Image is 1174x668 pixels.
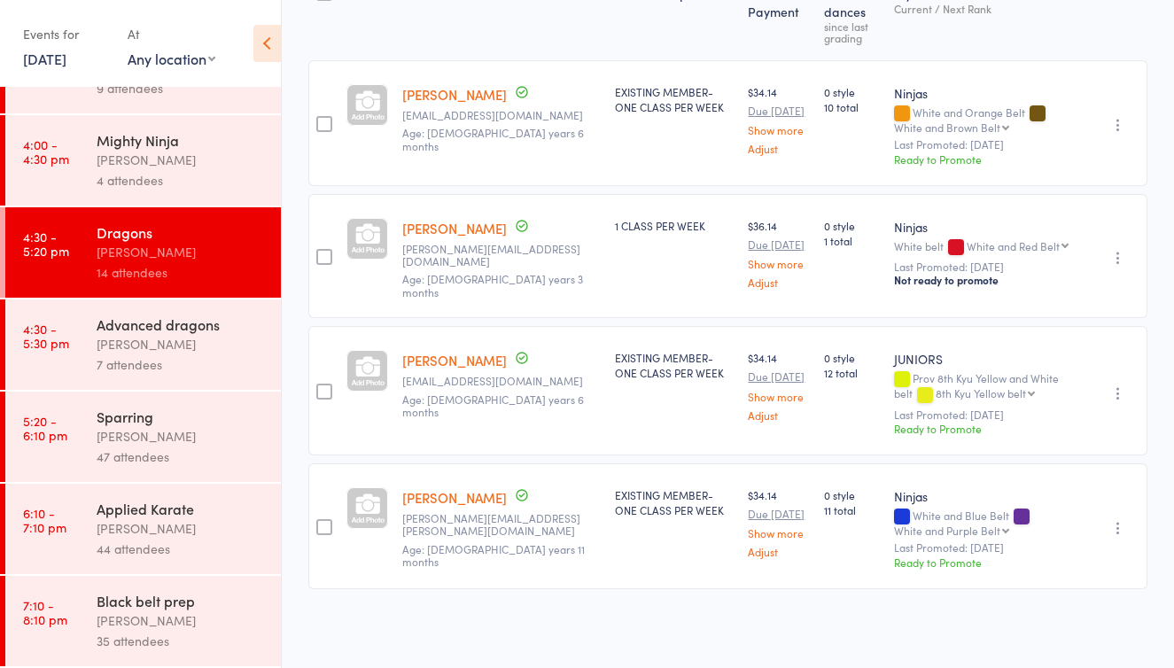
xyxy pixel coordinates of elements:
div: 47 attendees [97,447,266,467]
time: 4:30 - 5:30 pm [23,322,69,350]
div: White and Orange Belt [894,106,1075,133]
div: Ready to Promote [894,151,1075,167]
div: White and Blue Belt [894,509,1075,536]
a: [PERSON_NAME] [402,351,507,369]
small: Last Promoted: [DATE] [894,408,1075,421]
div: 14 attendees [97,262,266,283]
div: Mighty Ninja [97,130,266,150]
div: Advanced dragons [97,315,266,334]
div: White and Purple Belt [894,524,1000,536]
div: EXISTING MEMBER- ONE CLASS PER WEEK [615,350,735,380]
span: Age: [DEMOGRAPHIC_DATA] years 6 months [402,392,584,419]
div: 7 attendees [97,354,266,375]
a: Adjust [748,276,809,288]
span: 0 style [824,350,881,365]
div: 9 attendees [97,78,266,98]
div: $34.14 [748,350,809,420]
div: $34.14 [748,487,809,557]
div: Sparring [97,407,266,426]
div: Applied Karate [97,499,266,518]
div: Ready to Promote [894,421,1075,436]
span: 11 total [824,502,881,517]
a: [PERSON_NAME] [402,85,507,104]
small: Due [DATE] [748,508,809,520]
span: Age: [DEMOGRAPHIC_DATA] years 6 months [402,125,584,152]
div: $34.14 [748,84,809,154]
a: [DATE] [23,49,66,68]
div: Events for [23,19,110,49]
div: Ninjas [894,84,1075,102]
div: [PERSON_NAME] [97,334,266,354]
a: Show more [748,124,809,136]
span: 0 style [824,84,881,99]
div: Black belt prep [97,591,266,610]
div: EXISTING MEMBER- ONE CLASS PER WEEK [615,487,735,517]
div: JUNIORS [894,350,1075,368]
a: 7:10 -8:10 pmBlack belt prep[PERSON_NAME]35 attendees [5,576,281,666]
a: [PERSON_NAME] [402,219,507,237]
div: Not ready to promote [894,273,1075,287]
span: 0 style [824,218,881,233]
div: White and Brown Belt [894,121,1000,133]
small: debra.connors29@gmail.com [402,243,601,268]
span: 1 total [824,233,881,248]
time: 7:10 - 8:10 pm [23,598,67,626]
a: [PERSON_NAME] [402,488,507,507]
a: Adjust [748,143,809,154]
small: Last Promoted: [DATE] [894,138,1075,151]
time: 5:20 - 6:10 pm [23,414,67,442]
div: Ninjas [894,218,1075,236]
small: Last Promoted: [DATE] [894,541,1075,554]
time: 4:30 - 5:20 pm [23,229,69,258]
div: since last grading [824,20,881,43]
div: [PERSON_NAME] [97,242,266,262]
div: White belt [894,240,1075,255]
a: 4:30 -5:30 pmAdvanced dragons[PERSON_NAME]7 attendees [5,299,281,390]
span: Age: [DEMOGRAPHIC_DATA] years 3 months [402,271,583,299]
div: Ready to Promote [894,555,1075,570]
div: [PERSON_NAME] [97,426,266,447]
div: [PERSON_NAME] [97,610,266,631]
div: Any location [128,49,215,68]
a: 4:30 -5:20 pmDragons[PERSON_NAME]14 attendees [5,207,281,298]
small: manwinder.manwinder@gmail.com [402,512,601,538]
a: Show more [748,258,809,269]
div: At [128,19,215,49]
div: 4 attendees [97,170,266,190]
div: Dragons [97,222,266,242]
div: 35 attendees [97,631,266,651]
a: Show more [748,527,809,539]
span: Age: [DEMOGRAPHIC_DATA] years 11 months [402,541,585,569]
a: Adjust [748,409,809,421]
div: Ninjas [894,487,1075,505]
div: $36.14 [748,218,809,288]
a: Adjust [748,546,809,557]
div: 8th Kyu Yellow belt [936,387,1026,399]
a: 6:10 -7:10 pmApplied Karate[PERSON_NAME]44 attendees [5,484,281,574]
small: aaron7887@gmail.com [402,109,601,121]
a: 4:00 -4:30 pmMighty Ninja[PERSON_NAME]4 attendees [5,115,281,206]
small: Last Promoted: [DATE] [894,260,1075,273]
div: EXISTING MEMBER- ONE CLASS PER WEEK [615,84,735,114]
small: soozpreston@yahoo.com.au [402,375,601,387]
div: [PERSON_NAME] [97,150,266,170]
span: 0 style [824,487,881,502]
div: Prov 8th Kyu Yellow and White belt [894,372,1075,402]
div: [PERSON_NAME] [97,518,266,539]
div: White and Red Belt [967,240,1060,252]
div: 1 CLASS PER WEEK [615,218,735,233]
time: 6:10 - 7:10 pm [23,506,66,534]
span: 10 total [824,99,881,114]
small: Due [DATE] [748,370,809,383]
div: 44 attendees [97,539,266,559]
small: Due [DATE] [748,105,809,117]
a: Show more [748,391,809,402]
time: 4:00 - 4:30 pm [23,137,69,166]
a: 5:20 -6:10 pmSparring[PERSON_NAME]47 attendees [5,392,281,482]
small: Due [DATE] [748,238,809,251]
div: Current / Next Rank [894,3,1075,14]
span: 12 total [824,365,881,380]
